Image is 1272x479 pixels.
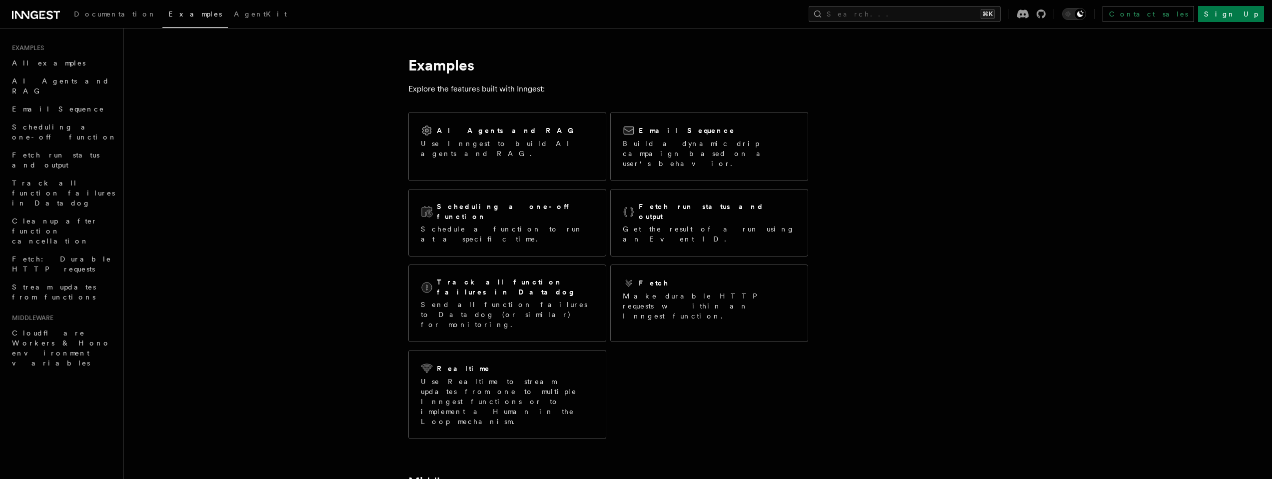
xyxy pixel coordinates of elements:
a: Scheduling a one-off function [8,118,117,146]
span: Scheduling a one-off function [12,123,117,141]
span: Cloudflare Workers & Hono environment variables [12,329,110,367]
a: Track all function failures in DatadogSend all function failures to Datadog (or similar) for moni... [408,264,606,342]
span: Documentation [74,10,156,18]
a: Fetch run status and outputGet the result of a run using an Event ID. [610,189,808,256]
a: Fetch run status and output [8,146,117,174]
h2: AI Agents and RAG [437,125,579,135]
p: Explore the features built with Inngest: [408,82,808,96]
span: Email Sequence [12,105,104,113]
p: Send all function failures to Datadog (or similar) for monitoring. [421,299,594,329]
a: Track all function failures in Datadog [8,174,117,212]
a: Sign Up [1198,6,1264,22]
a: Stream updates from functions [8,278,117,306]
p: Use Realtime to stream updates from one to multiple Inngest functions or to implement a Human in ... [421,376,594,426]
kbd: ⌘K [981,9,995,19]
span: AI Agents and RAG [12,77,109,95]
h1: Examples [408,56,808,74]
a: RealtimeUse Realtime to stream updates from one to multiple Inngest functions or to implement a H... [408,350,606,439]
h2: Realtime [437,363,490,373]
p: Use Inngest to build AI agents and RAG. [421,138,594,158]
a: Documentation [68,3,162,27]
span: Examples [8,44,44,52]
p: Make durable HTTP requests within an Inngest function. [623,291,796,321]
a: Scheduling a one-off functionSchedule a function to run at a specific time. [408,189,606,256]
span: Examples [168,10,222,18]
a: AgentKit [228,3,293,27]
span: Stream updates from functions [12,283,96,301]
a: Fetch: Durable HTTP requests [8,250,117,278]
h2: Scheduling a one-off function [437,201,594,221]
a: AI Agents and RAGUse Inngest to build AI agents and RAG. [408,112,606,181]
p: Build a dynamic drip campaign based on a user's behavior. [623,138,796,168]
a: Cloudflare Workers & Hono environment variables [8,324,117,372]
a: Email Sequence [8,100,117,118]
a: Examples [162,3,228,28]
button: Toggle dark mode [1062,8,1086,20]
span: Track all function failures in Datadog [12,179,115,207]
h2: Fetch [639,278,669,288]
a: Cleanup after function cancellation [8,212,117,250]
span: Fetch: Durable HTTP requests [12,255,111,273]
button: Search...⌘K [809,6,1001,22]
a: FetchMake durable HTTP requests within an Inngest function. [610,264,808,342]
h2: Email Sequence [639,125,735,135]
span: Fetch run status and output [12,151,99,169]
span: AgentKit [234,10,287,18]
h2: Track all function failures in Datadog [437,277,594,297]
span: All examples [12,59,85,67]
a: Email SequenceBuild a dynamic drip campaign based on a user's behavior. [610,112,808,181]
a: Contact sales [1103,6,1194,22]
a: AI Agents and RAG [8,72,117,100]
span: Cleanup after function cancellation [12,217,97,245]
a: All examples [8,54,117,72]
h2: Fetch run status and output [639,201,796,221]
p: Schedule a function to run at a specific time. [421,224,594,244]
span: Middleware [8,314,53,322]
p: Get the result of a run using an Event ID. [623,224,796,244]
